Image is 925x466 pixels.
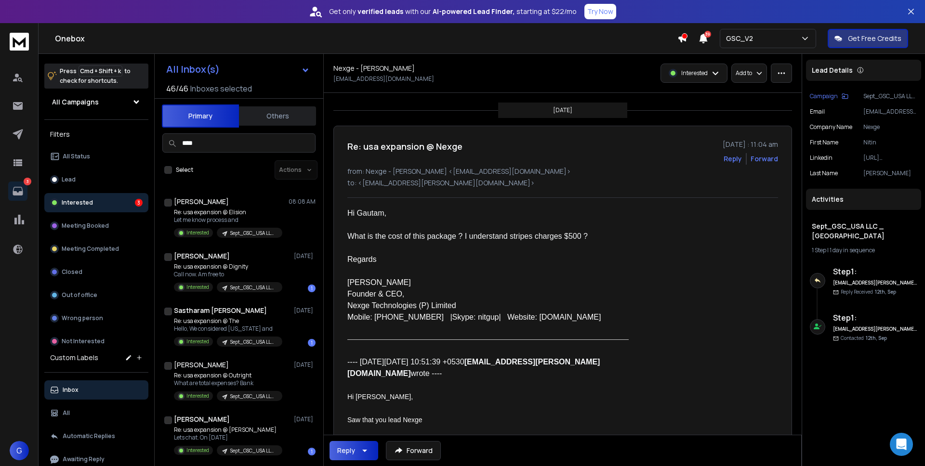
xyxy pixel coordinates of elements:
[186,447,209,454] p: Interested
[63,455,105,463] p: Awaiting Reply
[230,284,277,291] p: Sept_GSC_USA LLC _ [GEOGRAPHIC_DATA]
[386,441,441,460] button: Forward
[174,372,282,379] p: Re: usa expansion @ Outright
[44,193,148,212] button: Interested3
[308,339,316,347] div: 1
[60,66,131,86] p: Press to check for shortcuts.
[433,7,515,16] strong: AI-powered Lead Finder,
[890,433,913,456] div: Open Intercom Messenger
[190,83,252,94] h3: Inboxes selected
[810,139,838,146] p: First Name
[62,199,93,207] p: Interested
[289,198,316,206] p: 08:08 AM
[863,169,917,177] p: [PERSON_NAME]
[44,128,148,141] h3: Filters
[44,332,148,351] button: Not Interested
[499,313,601,321] span: | Website: [DOMAIN_NAME]
[44,380,148,400] button: Inbox
[810,108,825,116] p: Email
[62,314,103,322] p: Wrong person
[553,106,572,114] p: [DATE]
[62,222,109,230] p: Meeting Booked
[63,432,115,440] p: Automatic Replies
[44,285,148,305] button: Out of office
[174,271,282,278] p: Call now. Am free to
[174,317,282,325] p: Re: usa expansion @ The
[8,181,27,201] a: 3
[63,386,79,394] p: Inbox
[174,306,267,315] h1: Sastharam [PERSON_NAME]
[704,31,711,38] span: 39
[174,360,229,370] h1: [PERSON_NAME]
[347,255,376,263] span: Regards
[863,123,917,131] p: Nexge
[294,361,316,369] p: [DATE]
[357,7,403,16] strong: verified leads
[812,221,915,241] h1: Sept_GSC_USA LLC _ [GEOGRAPHIC_DATA]
[44,147,148,166] button: All Status
[841,335,887,342] p: Contacted
[308,448,316,455] div: 1
[347,178,778,188] p: to: <[EMAIL_ADDRESS][PERSON_NAME][DOMAIN_NAME]>
[174,325,282,333] p: Hello, We considered [US_STATE] and
[806,189,921,210] div: Activities
[347,393,413,401] span: Hi [PERSON_NAME],
[866,335,887,341] span: 12th, Sep
[44,427,148,446] button: Automatic Replies
[166,65,220,74] h1: All Inbox(s)
[347,232,588,240] font: What is the cost of this package ? I understand stripes charges $500 ?
[230,230,277,237] p: Sept_GSC_USA LLC _ [GEOGRAPHIC_DATA]
[347,290,404,298] span: Founder & CEO,
[347,278,411,286] span: [PERSON_NAME]
[174,208,282,216] p: Re: usa expansion @ Elision
[186,338,209,345] p: Interested
[44,403,148,423] button: All
[863,154,917,162] p: [URL][DOMAIN_NAME]
[841,288,896,296] p: Reply Received
[810,92,848,100] button: Campaign
[812,246,826,254] span: 1 Step
[347,209,386,217] font: Hi Gautam,
[239,105,316,127] button: Others
[833,312,917,324] h6: Step 1 :
[62,337,105,345] p: Not Interested
[159,60,317,79] button: All Inbox(s)
[830,246,875,254] span: 1 day in sequence
[347,301,456,310] span: Nexge Technologies (P) Limited
[681,69,708,77] p: Interested
[347,313,452,321] span: Mobile: [PHONE_NUMBER] |
[62,245,119,253] p: Meeting Completed
[174,426,282,434] p: Re: usa expansion @ [PERSON_NAME]
[294,307,316,314] p: [DATE]
[24,178,31,185] p: 3
[848,34,901,43] p: Get Free Credits
[44,92,148,112] button: All Campaigns
[736,69,752,77] p: Add to
[174,379,282,387] p: What are total expenses? Bank
[62,176,76,183] p: Lead
[55,33,677,44] h1: Onebox
[62,291,97,299] p: Out of office
[875,288,896,295] span: 12th, Sep
[347,416,423,424] span: Saw that you lead Nexge
[751,154,778,164] div: Forward
[230,447,277,454] p: Sept_GSC_USA LLC _ [GEOGRAPHIC_DATA]
[863,139,917,146] p: Nitin
[230,393,277,400] p: Sept_GSC_USA LLC _ [GEOGRAPHIC_DATA]
[44,239,148,259] button: Meeting Completed
[162,104,239,128] button: Primary
[186,229,209,236] p: Interested
[810,92,838,100] p: Campaign
[723,140,778,149] p: [DATE] : 11:04 am
[79,65,122,77] span: Cmd + Shift + k
[135,199,143,207] div: 3
[726,34,757,43] p: GSC_V2
[166,83,188,94] span: 46 / 46
[174,414,230,424] h1: [PERSON_NAME]
[724,154,742,164] button: Reply
[230,338,277,346] p: Sept_GSC_USA LLC _ [GEOGRAPHIC_DATA]
[333,64,415,73] h1: Nexge - [PERSON_NAME]
[333,75,434,83] p: [EMAIL_ADDRESS][DOMAIN_NAME]
[10,441,29,460] button: G
[810,123,852,131] p: Company Name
